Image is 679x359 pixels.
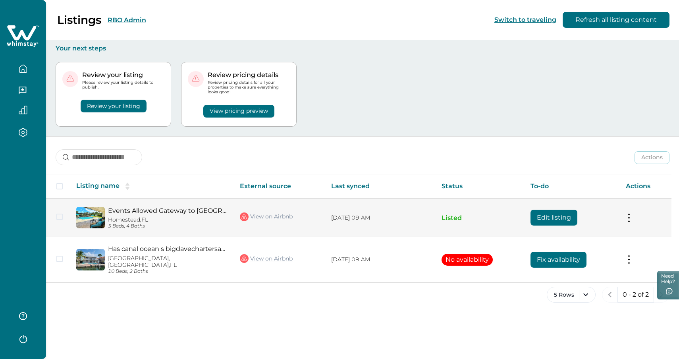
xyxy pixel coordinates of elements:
[442,214,518,222] p: Listed
[108,216,227,223] p: Homestead, FL
[602,287,618,303] button: previous page
[108,207,227,214] a: Events Allowed Gateway to [GEOGRAPHIC_DATA] & Fl Keys [GEOGRAPHIC_DATA]
[331,214,429,222] p: [DATE] 09 AM
[57,13,101,27] p: Listings
[240,212,293,222] a: View on Airbnb
[617,287,654,303] button: 0 - 2 of 2
[530,252,586,268] button: Fix availability
[108,255,227,268] p: [GEOGRAPHIC_DATA], [GEOGRAPHIC_DATA], FL
[108,16,146,24] button: RBO Admin
[208,80,290,95] p: Review pricing details for all your properties to make sure everything looks good!
[494,16,556,23] button: Switch to traveling
[82,71,164,79] p: Review your listing
[435,174,524,199] th: Status
[82,80,164,90] p: Please review your listing details to publish.
[325,174,435,199] th: Last synced
[203,105,274,118] button: View pricing preview
[619,174,671,199] th: Actions
[108,223,227,229] p: 5 Beds, 4 Baths
[108,268,227,274] p: 10 Beds, 2 Baths
[635,151,669,164] button: Actions
[524,174,620,199] th: To-do
[547,287,596,303] button: 5 Rows
[120,182,135,190] button: sorting
[240,253,293,264] a: View on Airbnb
[530,210,577,226] button: Edit listing
[623,291,649,299] p: 0 - 2 of 2
[442,254,493,266] button: No availability
[76,249,105,270] img: propertyImage_Has canal ocean s bigdavechartersandtours.comm -1m
[563,12,669,28] button: Refresh all listing content
[81,100,147,112] button: Review your listing
[56,44,669,52] p: Your next steps
[108,245,227,253] a: Has canal ocean s bigdavechartersandtours.comm -1m
[654,287,669,303] button: next page
[331,256,429,264] p: [DATE] 09 AM
[233,174,325,199] th: External source
[208,71,290,79] p: Review pricing details
[76,207,105,228] img: propertyImage_Events Allowed Gateway to Miami & Fl Keys Key West
[70,174,233,199] th: Listing name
